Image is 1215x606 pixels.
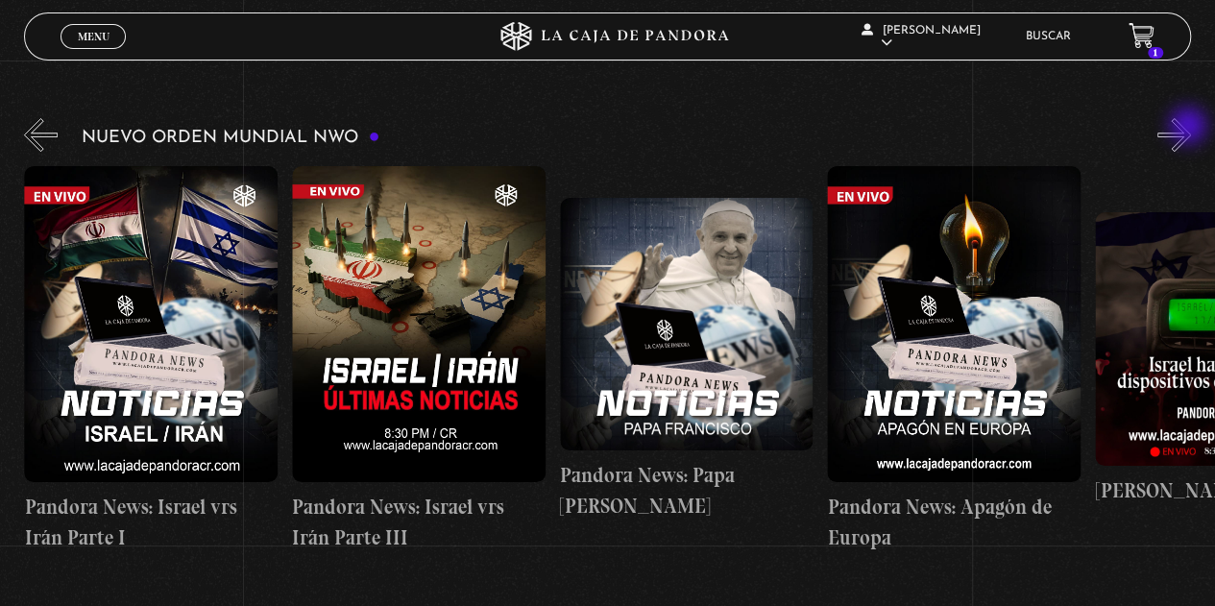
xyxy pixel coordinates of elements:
[1157,118,1191,152] button: Next
[827,166,1081,553] a: Pandora News: Apagón de Europa
[292,492,546,552] h4: Pandora News: Israel vrs Irán Parte III
[24,118,58,152] button: Previous
[1026,31,1071,42] a: Buscar
[24,166,278,553] a: Pandora News: Israel vrs Irán Parte I
[1129,23,1154,49] a: 1
[560,460,814,521] h4: Pandora News: Papa [PERSON_NAME]
[827,492,1081,552] h4: Pandora News: Apagón de Europa
[292,166,546,553] a: Pandora News: Israel vrs Irán Parte III
[24,492,278,552] h4: Pandora News: Israel vrs Irán Parte I
[78,31,109,42] span: Menu
[82,129,379,147] h3: Nuevo Orden Mundial NWO
[1148,47,1163,59] span: 1
[560,166,814,553] a: Pandora News: Papa [PERSON_NAME]
[71,46,116,60] span: Cerrar
[862,25,981,49] span: [PERSON_NAME]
